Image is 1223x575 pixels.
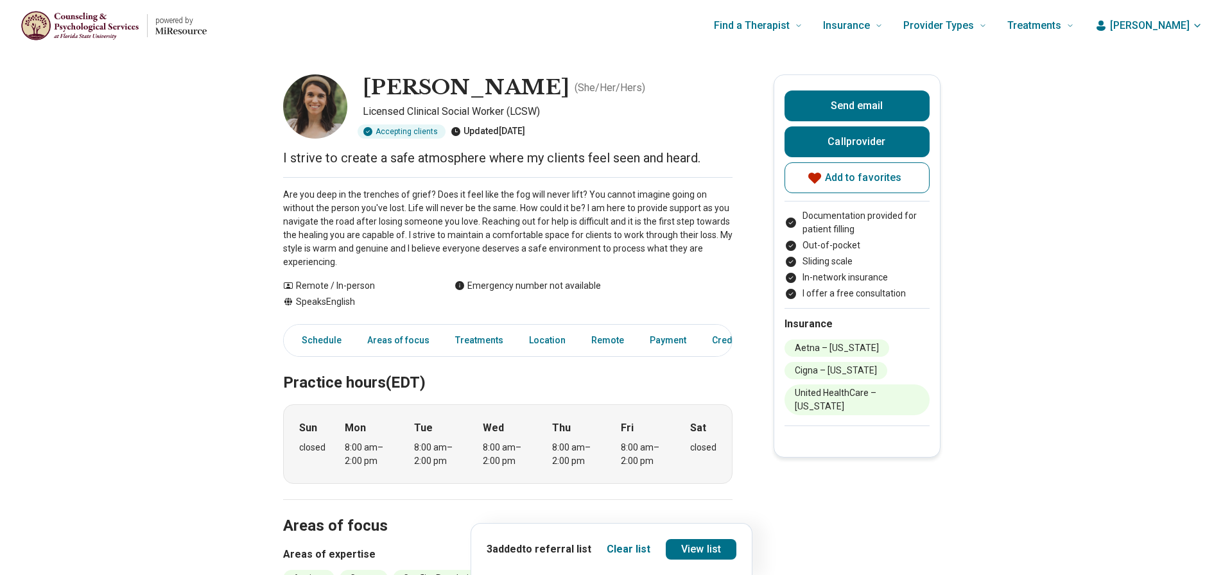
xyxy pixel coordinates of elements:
li: Documentation provided for patient filling [785,209,930,236]
a: Payment [642,327,694,354]
div: 8:00 am – 2:00 pm [414,441,464,468]
button: Clear list [607,542,650,557]
span: Add to favorites [825,173,902,183]
div: 8:00 am – 2:00 pm [552,441,602,468]
h2: Practice hours (EDT) [283,341,733,394]
a: Treatments [447,327,511,354]
span: Provider Types [903,17,974,35]
div: Updated [DATE] [451,124,525,139]
a: Location [521,327,573,354]
strong: Thu [552,420,571,436]
strong: Tue [414,420,433,436]
h1: [PERSON_NAME] [363,74,569,101]
div: When does the program meet? [283,404,733,484]
strong: Mon [345,420,366,436]
li: Aetna – [US_STATE] [785,339,889,357]
button: Add to favorites [785,162,930,193]
div: closed [299,441,325,454]
li: Sliding scale [785,255,930,268]
div: Remote / In-person [283,279,429,293]
strong: Sat [690,420,706,436]
li: Cigna – [US_STATE] [785,362,887,379]
h2: Insurance [785,316,930,332]
div: 8:00 am – 2:00 pm [621,441,670,468]
span: Find a Therapist [714,17,790,35]
li: Out-of-pocket [785,239,930,252]
img: Emily Hall, Licensed Clinical Social Worker (LCSW) [283,74,347,139]
a: Remote [584,327,632,354]
li: I offer a free consultation [785,287,930,300]
li: United HealthCare – [US_STATE] [785,384,930,415]
strong: Sun [299,420,317,436]
span: Treatments [1007,17,1061,35]
strong: Fri [621,420,634,436]
button: Callprovider [785,126,930,157]
p: powered by [155,15,207,26]
span: to referral list [522,543,591,555]
a: Schedule [286,327,349,354]
div: 8:00 am – 2:00 pm [345,441,394,468]
p: Are you deep in the trenches of grief? Does it feel like the fog will never lift? You cannot imag... [283,188,733,269]
p: I strive to create a safe atmosphere where my clients feel seen and heard. [283,149,733,167]
a: Areas of focus [360,327,437,354]
button: [PERSON_NAME] [1095,18,1202,33]
p: Licensed Clinical Social Worker (LCSW) [363,104,733,119]
span: [PERSON_NAME] [1110,18,1190,33]
ul: Payment options [785,209,930,300]
div: Emergency number not available [455,279,601,293]
a: Home page [21,5,207,46]
p: ( She/Her/Hers ) [575,80,645,96]
div: Speaks English [283,295,429,309]
h3: Areas of expertise [283,547,733,562]
a: View list [666,539,736,560]
div: 8:00 am – 2:00 pm [483,441,532,468]
span: Insurance [823,17,870,35]
h2: Areas of focus [283,485,733,537]
a: Credentials [704,327,768,354]
li: In-network insurance [785,271,930,284]
p: 3 added [487,542,591,557]
div: closed [690,441,716,454]
strong: Wed [483,420,504,436]
div: Accepting clients [358,124,446,139]
button: Send email [785,90,930,121]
